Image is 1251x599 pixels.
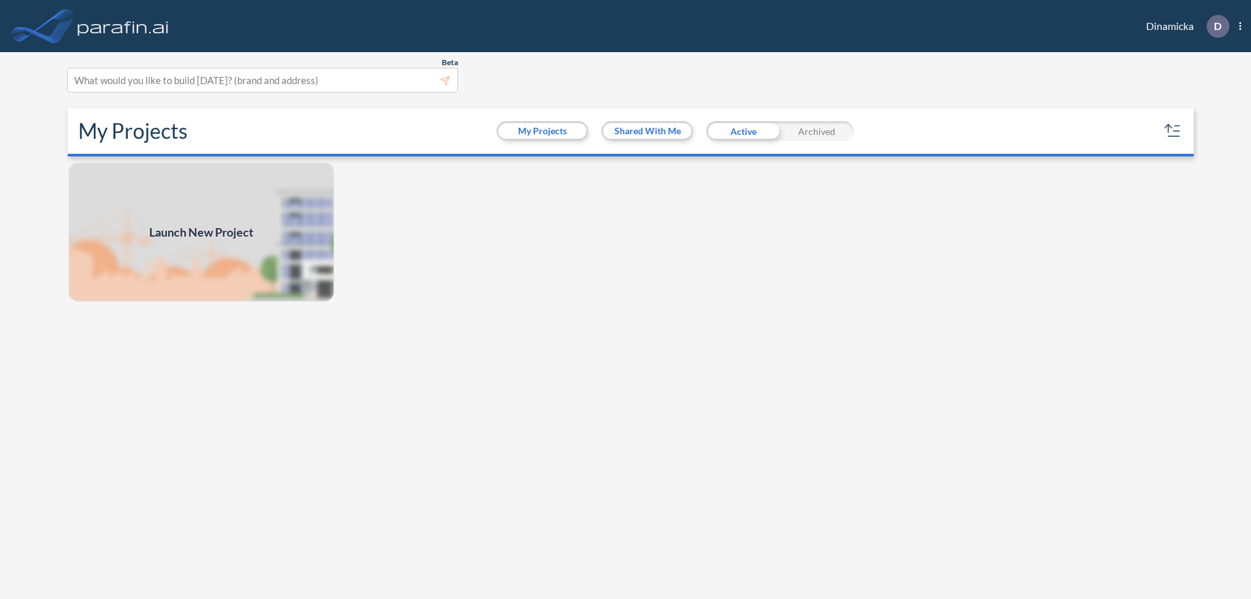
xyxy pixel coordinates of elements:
[68,162,335,302] a: Launch New Project
[75,13,171,39] img: logo
[780,121,854,141] div: Archived
[1214,20,1222,32] p: D
[442,57,458,68] span: Beta
[68,162,335,302] img: add
[1127,15,1241,38] div: Dinamicka
[603,123,691,139] button: Shared With Me
[498,123,586,139] button: My Projects
[149,224,253,241] span: Launch New Project
[1162,121,1183,141] button: sort
[78,119,188,143] h2: My Projects
[706,121,780,141] div: Active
